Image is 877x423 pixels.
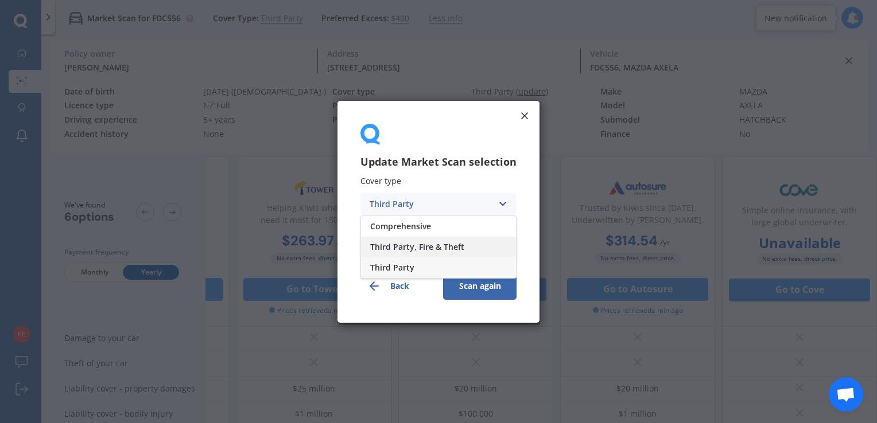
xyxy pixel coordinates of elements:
[370,222,431,230] span: Comprehensive
[370,242,464,250] span: Third Party, Fire & Theft
[829,377,863,412] a: Open chat
[360,175,401,186] span: Cover type
[360,155,517,169] h3: Update Market Scan selection
[370,197,492,210] div: Third Party
[370,263,414,271] span: Third Party
[360,272,434,299] button: Back
[443,272,517,299] button: Scan again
